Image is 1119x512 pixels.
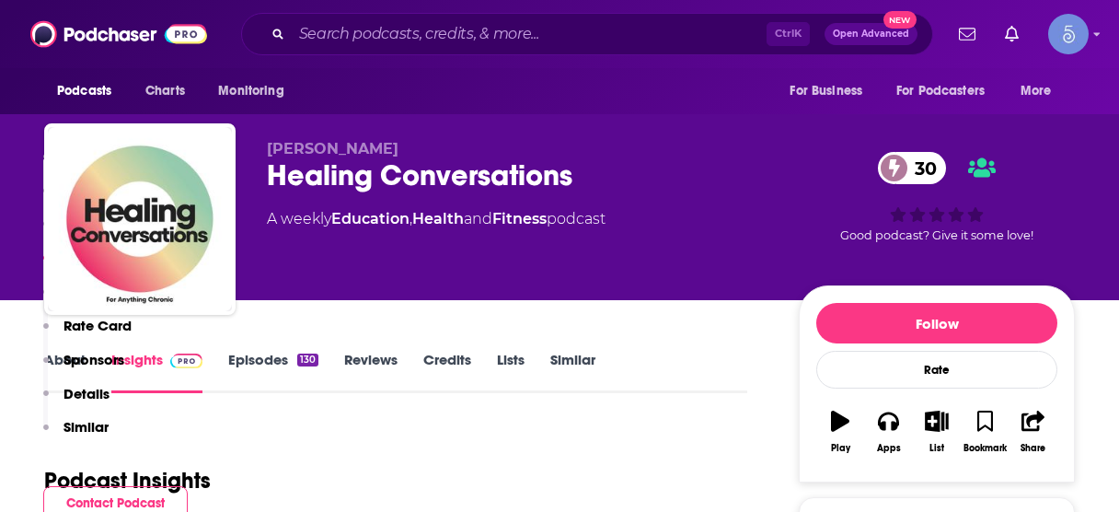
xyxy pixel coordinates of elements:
button: Similar [43,418,109,452]
div: Apps [877,443,901,454]
a: Episodes130 [228,351,318,393]
button: Apps [864,399,912,465]
span: More [1021,78,1052,104]
a: Show notifications dropdown [998,18,1026,50]
a: Health [412,210,464,227]
a: Lists [497,351,525,393]
a: Reviews [344,351,398,393]
button: open menu [884,74,1011,109]
span: Open Advanced [833,29,909,39]
p: Similar [63,418,109,436]
span: 30 [896,152,946,184]
span: For Podcasters [896,78,985,104]
button: open menu [1008,74,1075,109]
button: Open AdvancedNew [825,23,917,45]
div: Bookmark [963,443,1007,454]
span: Logged in as Spiral5-G1 [1048,14,1089,54]
span: For Business [790,78,862,104]
img: User Profile [1048,14,1089,54]
div: 30Good podcast? Give it some love! [799,140,1075,254]
div: A weekly podcast [267,208,606,230]
img: Healing Conversations [48,127,232,311]
a: Similar [550,351,595,393]
button: open menu [44,74,135,109]
span: and [464,210,492,227]
span: , [410,210,412,227]
p: Sponsors [63,351,124,368]
div: Rate [816,351,1057,389]
button: Bookmark [961,399,1009,465]
button: Sponsors [43,351,124,385]
div: Search podcasts, credits, & more... [241,13,933,55]
a: Fitness [492,210,547,227]
span: Good podcast? Give it some love! [840,228,1033,242]
div: List [929,443,944,454]
span: Ctrl K [767,22,810,46]
a: Education [331,210,410,227]
span: New [883,11,917,29]
button: List [913,399,961,465]
button: open menu [777,74,885,109]
button: Details [43,385,110,419]
a: 30 [878,152,946,184]
div: Play [831,443,850,454]
span: Monitoring [218,78,283,104]
img: Podchaser - Follow, Share and Rate Podcasts [30,17,207,52]
input: Search podcasts, credits, & more... [292,19,767,49]
p: Details [63,385,110,402]
button: Play [816,399,864,465]
a: Credits [423,351,471,393]
button: open menu [205,74,307,109]
span: Charts [145,78,185,104]
div: 130 [297,354,318,367]
span: Podcasts [57,78,111,104]
span: [PERSON_NAME] [267,140,398,157]
a: Show notifications dropdown [952,18,983,50]
button: Show profile menu [1048,14,1089,54]
button: Share [1009,399,1057,465]
div: Share [1021,443,1045,454]
a: Charts [133,74,196,109]
button: Follow [816,303,1057,343]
